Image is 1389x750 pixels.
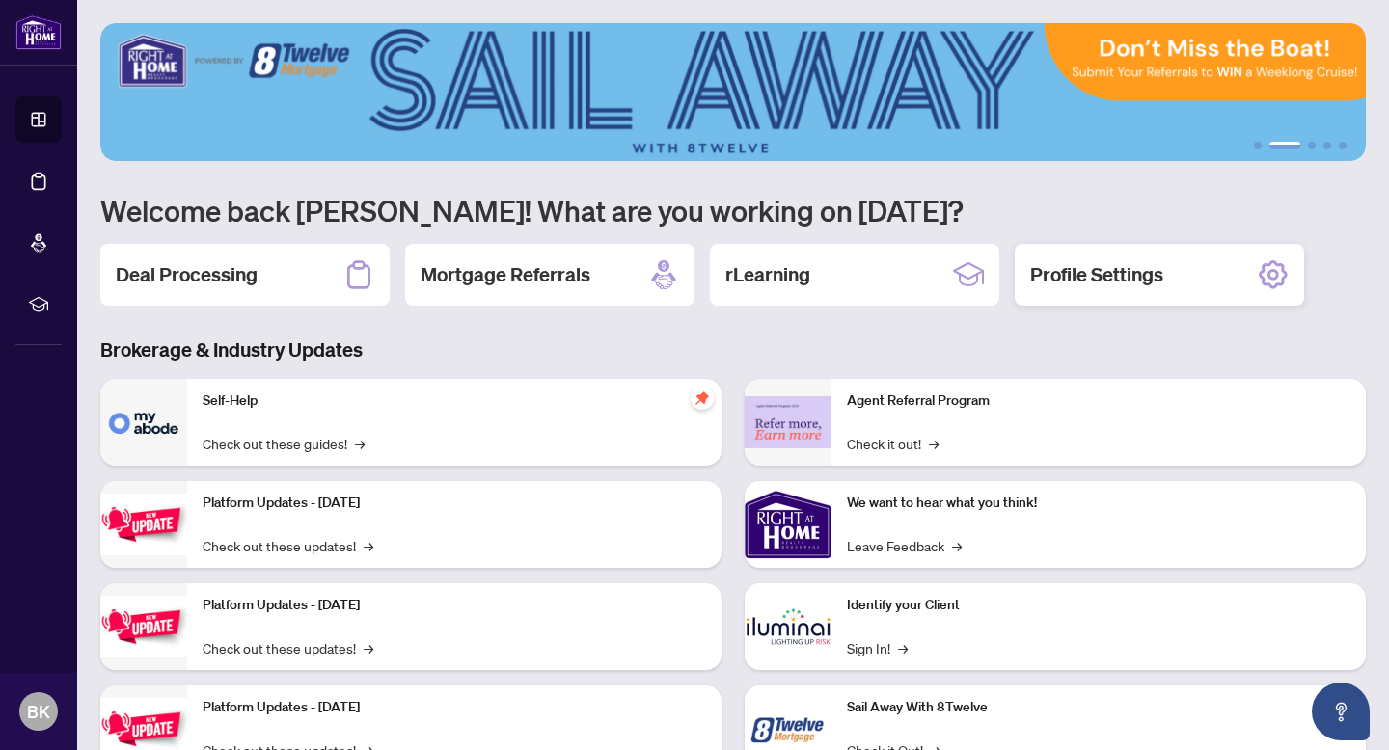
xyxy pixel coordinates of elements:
[15,14,62,50] img: logo
[691,387,714,410] span: pushpin
[203,595,706,616] p: Platform Updates - [DATE]
[100,494,187,554] img: Platform Updates - July 21, 2025
[745,583,831,670] img: Identify your Client
[1254,142,1262,149] button: 1
[203,535,373,556] a: Check out these updates!→
[355,433,365,454] span: →
[847,637,908,658] a: Sign In!→
[1269,142,1300,149] button: 2
[847,697,1350,718] p: Sail Away With 8Twelve
[1339,142,1347,149] button: 5
[203,637,373,658] a: Check out these updates!→
[847,390,1350,412] p: Agent Referral Program
[1308,142,1316,149] button: 3
[847,595,1350,616] p: Identify your Client
[100,596,187,656] img: Platform Updates - July 8, 2025
[1030,261,1163,288] h2: Profile Settings
[725,261,810,288] h2: rLearning
[1312,683,1370,740] button: Open asap
[100,192,1366,228] h1: Welcome back [PERSON_NAME]! What are you working on [DATE]?
[203,697,706,718] p: Platform Updates - [DATE]
[847,493,1350,514] p: We want to hear what you think!
[203,493,706,514] p: Platform Updates - [DATE]
[929,433,939,454] span: →
[27,698,50,725] span: BK
[745,481,831,568] img: We want to hear what you think!
[100,336,1366,363] h3: Brokerage & Industry Updates
[116,261,258,288] h2: Deal Processing
[203,433,365,454] a: Check out these guides!→
[100,379,187,466] img: Self-Help
[100,23,1366,161] img: Slide 1
[1323,142,1331,149] button: 4
[952,535,962,556] span: →
[364,637,373,658] span: →
[203,390,706,412] p: Self-Help
[898,637,908,658] span: →
[364,535,373,556] span: →
[421,261,590,288] h2: Mortgage Referrals
[847,535,962,556] a: Leave Feedback→
[745,396,831,449] img: Agent Referral Program
[847,433,939,454] a: Check it out!→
